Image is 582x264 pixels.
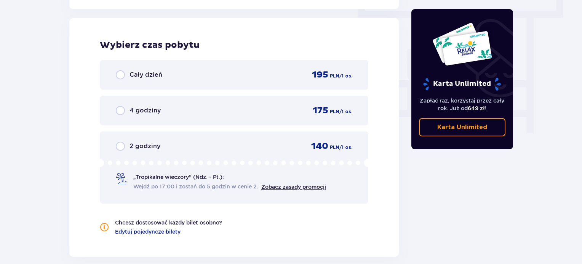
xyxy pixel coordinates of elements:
span: 195 [312,69,328,81]
img: Dwie karty całoroczne do Suntago z napisem 'UNLIMITED RELAX', na białym tle z tropikalnymi liśćmi... [432,22,492,66]
span: Cały dzień [130,71,162,79]
a: Karta Unlimited [419,118,506,136]
span: Wejdź po 17:00 i zostań do 5 godzin w cenie 2. [133,183,258,190]
p: Zapłać raz, korzystaj przez cały rok. Już od ! [419,97,506,112]
span: / 1 os. [339,108,352,115]
span: 140 [311,141,328,152]
span: 4 godziny [130,106,161,115]
a: Zobacz zasady promocji [261,184,326,190]
span: 175 [313,105,328,116]
h2: Wybierz czas pobytu [100,40,368,51]
span: / 1 os. [339,144,352,151]
span: / 1 os. [339,73,352,79]
p: Chcesz dostosować każdy bilet osobno? [115,219,222,226]
p: Karta Unlimited [422,77,502,91]
span: PLN [330,144,339,151]
span: 649 zł [468,105,485,111]
span: „Tropikalne wieczory" (Ndz. - Pt.): [133,173,224,181]
p: Karta Unlimited [437,123,487,131]
span: PLN [330,73,339,79]
span: 2 godziny [130,142,160,150]
span: PLN [330,108,339,115]
a: Edytuj pojedyncze bilety [115,228,181,236]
